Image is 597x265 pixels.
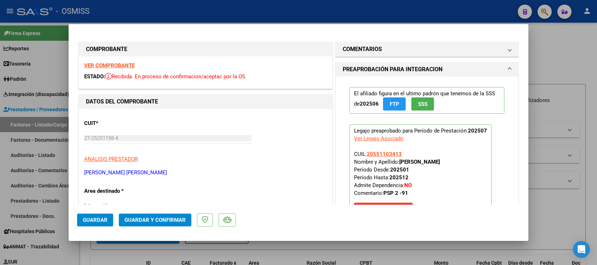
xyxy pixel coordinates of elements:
strong: 202501 [390,167,409,173]
h1: COMENTARIOS [343,45,382,53]
span: Comentario: [354,190,408,196]
button: Quitar Legajo [354,203,413,215]
strong: 202506 [360,101,379,107]
mat-icon: save [360,204,368,213]
strong: 202512 [389,174,408,181]
span: FTP [390,101,399,107]
strong: COMPROBANTE [86,46,127,52]
button: Guardar y Confirmar [119,214,191,226]
div: PREAPROBACIÓN PARA INTEGRACION [336,77,518,235]
span: Recibida. En proceso de confirmacion/aceptac por la OS. [105,73,247,80]
span: ANALISIS PRESTADOR [84,156,138,162]
strong: [PERSON_NAME] [399,159,440,165]
button: FTP [383,97,406,111]
p: [PERSON_NAME] [PERSON_NAME] [84,169,327,177]
p: Legajo preaprobado para Período de Prestación: [349,124,492,219]
button: Guardar [77,214,113,226]
p: CUIT [84,119,157,128]
span: Guardar [83,217,108,223]
span: ESTADO: [84,73,105,80]
mat-expansion-panel-header: COMENTARIOS [336,42,518,56]
span: 20551103413 [367,151,402,157]
button: SSS [411,97,434,111]
span: Integración [84,203,111,209]
a: VER COMPROBANTE [84,62,135,69]
p: El afiliado figura en el ultimo padrón que tenemos de la SSS de [349,87,504,114]
strong: DATOS DEL COMPROBANTE [86,98,158,105]
strong: NO [404,182,412,188]
span: CUIL: Nombre y Apellido: Período Desde: Período Hasta: Admite Dependencia: [354,151,440,196]
div: Open Intercom Messenger [573,241,590,258]
span: Guardar y Confirmar [124,217,186,223]
div: Ver Legajo Asociado [354,135,404,142]
p: Area destinado * [84,187,157,195]
strong: 202507 [468,128,487,134]
h1: PREAPROBACIÓN PARA INTEGRACION [343,65,442,74]
mat-expansion-panel-header: PREAPROBACIÓN PARA INTEGRACION [336,62,518,77]
strong: PSP 2 -91 [383,190,408,196]
span: SSS [418,101,428,107]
